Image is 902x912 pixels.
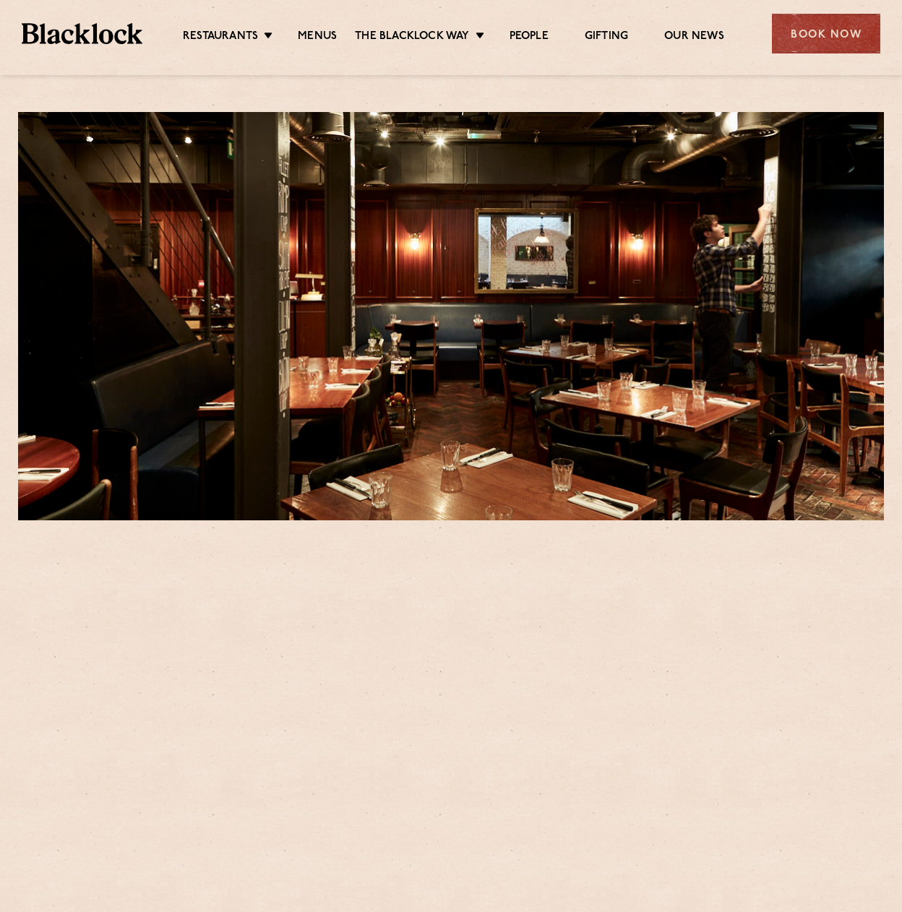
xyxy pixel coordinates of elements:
[183,30,258,46] a: Restaurants
[772,14,880,53] div: Book Now
[298,30,337,46] a: Menus
[664,30,724,46] a: Our News
[585,30,628,46] a: Gifting
[22,23,142,43] img: BL_Textured_Logo-footer-cropped.svg
[355,30,469,46] a: The Blacklock Way
[510,30,549,46] a: People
